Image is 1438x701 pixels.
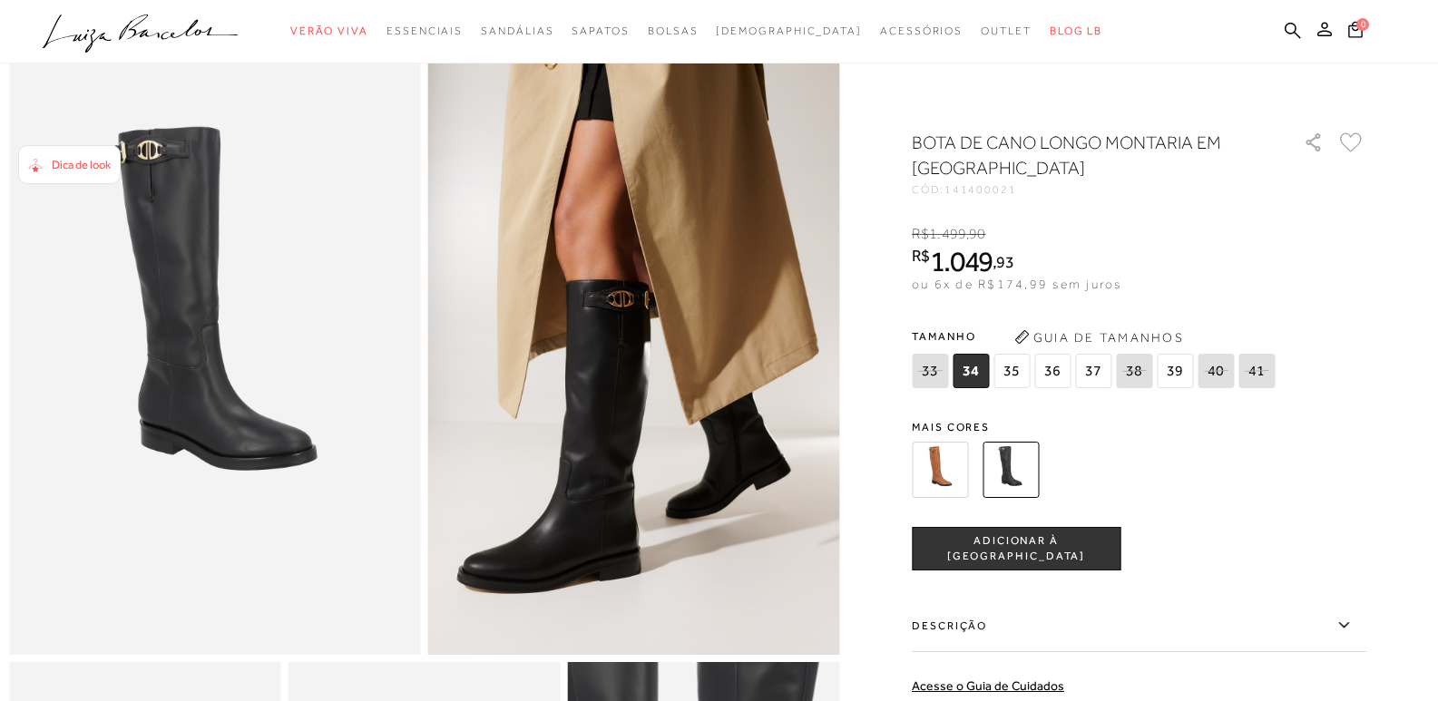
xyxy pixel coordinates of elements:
[930,245,993,277] span: 1.049
[1116,354,1152,388] span: 38
[912,226,929,242] i: R$
[1034,354,1071,388] span: 36
[912,354,948,388] span: 33
[1075,354,1111,388] span: 37
[716,15,862,48] a: noSubCategoriesText
[912,323,1279,350] span: Tamanho
[981,15,1032,48] a: categoryNavScreenReaderText
[290,15,368,48] a: categoryNavScreenReaderText
[386,24,463,37] span: Essenciais
[912,130,1252,180] h1: BOTA DE CANO LONGO MONTARIA EM [GEOGRAPHIC_DATA]
[993,354,1030,388] span: 35
[1198,354,1234,388] span: 40
[1008,323,1189,352] button: Guia de Tamanhos
[929,226,966,242] span: 1.499
[1157,354,1193,388] span: 39
[912,442,968,498] img: BOTA DE CANO LONGO MONTARIA EM COURO CARAMELO
[953,354,989,388] span: 34
[993,254,1013,270] i: ,
[983,442,1039,498] img: BOTA DE CANO LONGO MONTARIA EM COURO PRETO
[1343,20,1368,44] button: 0
[981,24,1032,37] span: Outlet
[386,15,463,48] a: categoryNavScreenReaderText
[1050,15,1102,48] a: BLOG LB
[969,226,985,242] span: 90
[481,15,553,48] a: categoryNavScreenReaderText
[572,15,629,48] a: categoryNavScreenReaderText
[290,24,368,37] span: Verão Viva
[880,15,963,48] a: categoryNavScreenReaderText
[912,599,1365,652] label: Descrição
[9,38,421,655] img: image
[912,527,1120,570] button: ADICIONAR À [GEOGRAPHIC_DATA]
[648,15,699,48] a: categoryNavScreenReaderText
[880,24,963,37] span: Acessórios
[481,24,553,37] span: Sandálias
[572,24,629,37] span: Sapatos
[428,38,840,655] img: image
[996,252,1013,271] span: 93
[912,277,1121,291] span: ou 6x de R$174,99 sem juros
[716,24,862,37] span: [DEMOGRAPHIC_DATA]
[966,226,986,242] i: ,
[912,248,930,264] i: R$
[913,533,1120,565] span: ADICIONAR À [GEOGRAPHIC_DATA]
[912,422,1365,433] span: Mais cores
[1238,354,1275,388] span: 41
[912,678,1064,693] a: Acesse o Guia de Cuidados
[944,183,1017,196] span: 141400021
[1050,24,1102,37] span: BLOG LB
[912,184,1275,195] div: CÓD:
[52,158,111,171] span: Dica de look
[648,24,699,37] span: Bolsas
[1356,18,1369,31] span: 0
